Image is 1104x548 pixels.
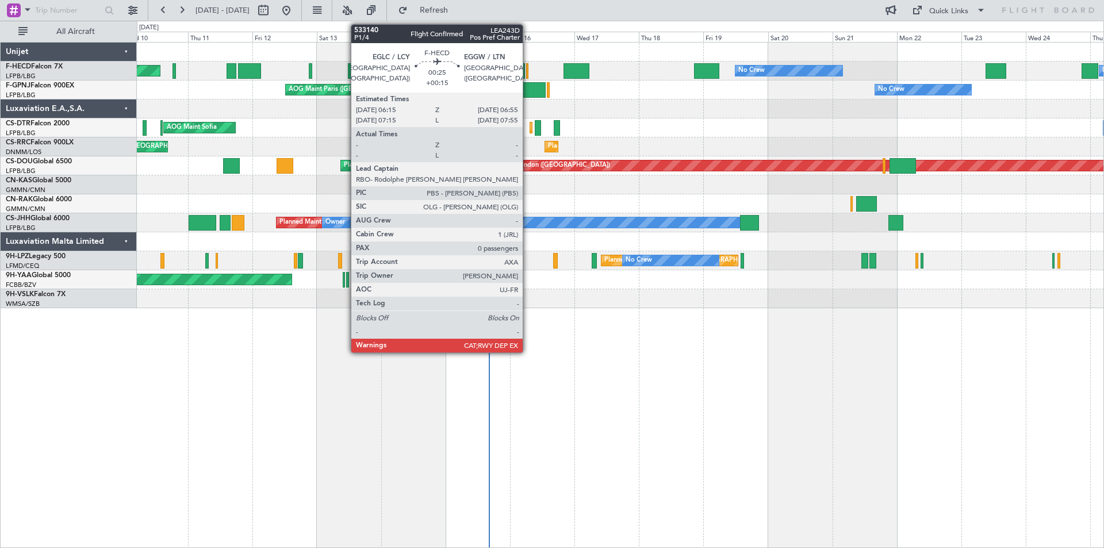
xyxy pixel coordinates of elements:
input: Trip Number [35,2,101,19]
div: Fri 12 [252,32,317,42]
span: F-GPNJ [6,82,30,89]
span: CN-KAS [6,177,32,184]
a: DNMM/LOS [6,148,41,156]
div: No Crew [427,81,454,98]
a: LFPB/LBG [6,224,36,232]
button: Quick Links [906,1,991,20]
span: 9H-YAA [6,272,32,279]
span: CS-RRC [6,139,30,146]
a: WMSA/SZB [6,300,40,308]
span: CS-JHH [6,215,30,222]
a: CS-JHHGlobal 6000 [6,215,70,222]
div: Thu 11 [188,32,252,42]
a: LFPB/LBG [6,91,36,99]
div: Planned Maint [GEOGRAPHIC_DATA] ([GEOGRAPHIC_DATA]) [548,138,729,155]
div: AOG Maint Sofia [167,119,217,136]
div: Sat 20 [768,32,833,42]
div: No Crew [626,252,652,269]
div: Mon 22 [897,32,961,42]
div: Wed 17 [574,32,639,42]
div: Tue 16 [510,32,574,42]
div: Mon 15 [446,32,510,42]
a: 9H-VSLKFalcon 7X [6,291,66,298]
a: LFPB/LBG [6,167,36,175]
a: GMMN/CMN [6,186,45,194]
a: 9H-LPZLegacy 500 [6,253,66,260]
span: CN-RAK [6,196,33,203]
a: CS-DOUGlobal 6500 [6,158,72,165]
span: 9H-LPZ [6,253,29,260]
div: No Crew [738,62,765,79]
a: GMMN/CMN [6,205,45,213]
a: CS-DTRFalcon 2000 [6,120,70,127]
span: Refresh [410,6,458,14]
a: CN-RAKGlobal 6000 [6,196,72,203]
div: Owner [325,214,345,231]
div: Planned Maint London ([GEOGRAPHIC_DATA]) [473,157,610,174]
span: All Aircraft [30,28,121,36]
div: No Crew [427,62,454,79]
div: [DATE] [139,23,159,33]
div: Planned Maint Cannes ([GEOGRAPHIC_DATA]) [357,252,493,269]
div: Planned [GEOGRAPHIC_DATA] ([GEOGRAPHIC_DATA]) [604,252,767,269]
button: All Aircraft [13,22,125,41]
a: LFPB/LBG [6,72,36,81]
a: F-HECDFalcon 7X [6,63,63,70]
div: Fri 19 [703,32,768,42]
a: LFMD/CEQ [6,262,39,270]
a: LFPB/LBG [6,129,36,137]
a: FCBB/BZV [6,281,36,289]
span: F-HECD [6,63,31,70]
div: No Crew [878,81,904,98]
div: Wed 24 [1026,32,1090,42]
span: CS-DTR [6,120,30,127]
a: CS-RRCFalcon 900LX [6,139,74,146]
span: [DATE] - [DATE] [195,5,250,16]
span: 9H-VSLK [6,291,34,298]
div: Quick Links [929,6,968,17]
div: Wed 10 [124,32,188,42]
div: Thu 18 [639,32,703,42]
div: Sun 21 [833,32,897,42]
a: F-GPNJFalcon 900EX [6,82,74,89]
span: CS-DOU [6,158,33,165]
div: Planned Maint [GEOGRAPHIC_DATA] ([GEOGRAPHIC_DATA]) [344,157,525,174]
div: Tue 23 [961,32,1026,42]
div: Sun 14 [381,32,446,42]
div: Sat 13 [317,32,381,42]
a: CN-KASGlobal 5000 [6,177,71,184]
a: 9H-YAAGlobal 5000 [6,272,71,279]
button: Refresh [393,1,462,20]
div: AOG Maint Paris ([GEOGRAPHIC_DATA]) [289,81,409,98]
div: Planned Maint [GEOGRAPHIC_DATA] ([GEOGRAPHIC_DATA]) [279,214,461,231]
